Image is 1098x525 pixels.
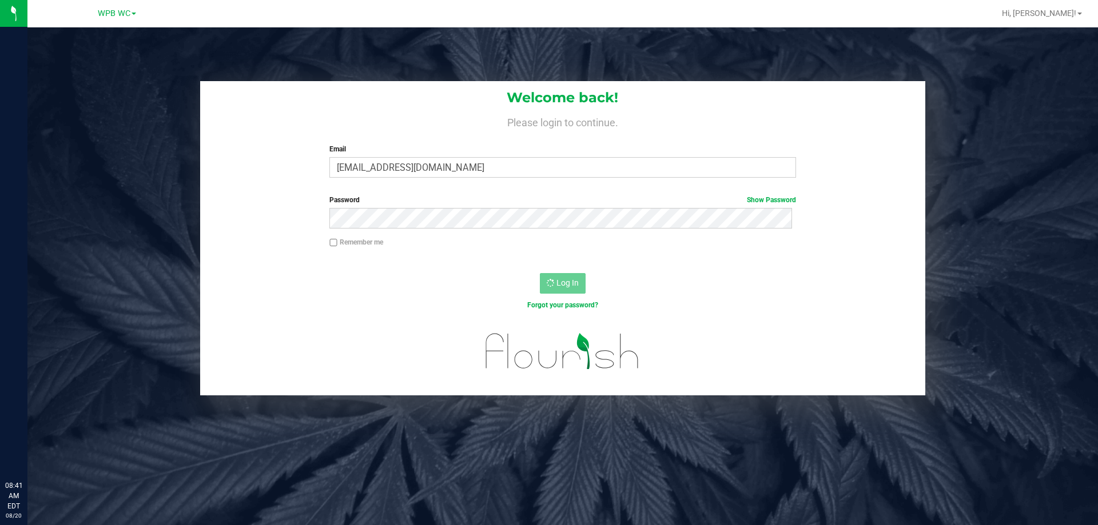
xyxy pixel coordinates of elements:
[556,278,579,287] span: Log In
[329,239,337,247] input: Remember me
[1002,9,1076,18] span: Hi, [PERSON_NAME]!
[200,114,925,128] h4: Please login to continue.
[329,196,360,204] span: Password
[747,196,796,204] a: Show Password
[200,90,925,105] h1: Welcome back!
[98,9,130,18] span: WPB WC
[527,301,598,309] a: Forgot your password?
[5,511,22,520] p: 08/20
[329,144,795,154] label: Email
[5,480,22,511] p: 08:41 AM EDT
[329,237,383,247] label: Remember me
[472,322,653,380] img: flourish_logo.svg
[540,273,586,294] button: Log In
